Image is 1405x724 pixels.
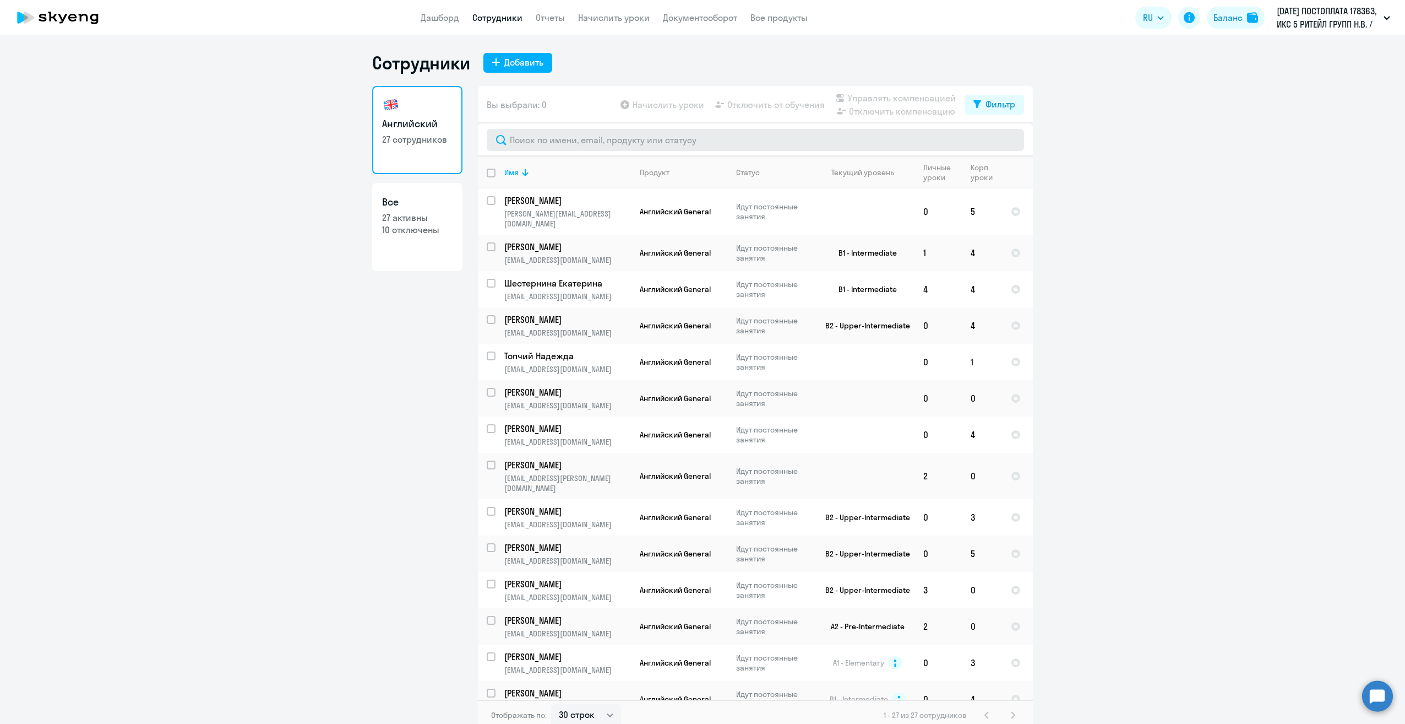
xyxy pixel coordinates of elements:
[640,471,711,481] span: Английский General
[504,194,629,207] p: [PERSON_NAME]
[504,542,629,554] p: [PERSON_NAME]
[504,241,630,253] a: [PERSON_NAME]
[483,53,552,73] button: Добавить
[487,129,1024,151] input: Поиск по имени, email, продукту или статусу
[914,235,962,271] td: 1
[812,608,914,645] td: A2 - Pre-Intermediate
[914,572,962,608] td: 3
[504,364,630,374] p: [EMAIL_ADDRESS][DOMAIN_NAME]
[962,188,1002,235] td: 5
[472,12,522,23] a: Сотрудники
[914,536,962,572] td: 0
[504,614,629,626] p: [PERSON_NAME]
[504,328,630,338] p: [EMAIL_ADDRESS][DOMAIN_NAME]
[736,617,812,636] p: Идут постоянные занятия
[504,629,630,639] p: [EMAIL_ADDRESS][DOMAIN_NAME]
[504,505,629,517] p: [PERSON_NAME]
[962,681,1002,717] td: 4
[1143,11,1153,24] span: RU
[812,536,914,572] td: B2 - Upper-Intermediate
[736,544,812,564] p: Идут постоянные занятия
[962,536,1002,572] td: 5
[914,271,962,307] td: 4
[491,710,547,720] span: Отображать по:
[914,645,962,681] td: 0
[1213,11,1243,24] div: Баланс
[640,512,711,522] span: Английский General
[504,277,629,289] p: Шестернина Екатерина
[504,687,629,699] p: [PERSON_NAME]
[962,453,1002,499] td: 0
[421,12,459,23] a: Дашборд
[640,284,711,294] span: Английский General
[812,271,914,307] td: B1 - Intermediate
[914,344,962,380] td: 0
[504,651,629,663] p: [PERSON_NAME]
[736,507,812,527] p: Идут постоянные занятия
[640,585,711,595] span: Английский General
[831,168,894,177] div: Текущий уровень
[736,466,812,486] p: Идут постоянные занятия
[736,689,812,709] p: Идут постоянные занятия
[640,357,711,367] span: Английский General
[504,350,630,362] a: Топчий Надежда
[504,241,629,253] p: [PERSON_NAME]
[640,430,711,440] span: Английский General
[962,271,1002,307] td: 4
[736,279,812,299] p: Идут постоянные занятия
[914,453,962,499] td: 2
[640,694,711,704] span: Английский General
[736,243,812,263] p: Идут постоянные занятия
[504,437,630,447] p: [EMAIL_ADDRESS][DOMAIN_NAME]
[382,212,453,224] p: 27 активны
[578,12,650,23] a: Начислить уроки
[504,314,630,326] a: [PERSON_NAME]
[962,380,1002,417] td: 0
[962,344,1002,380] td: 1
[914,499,962,536] td: 0
[504,401,630,410] p: [EMAIL_ADDRESS][DOMAIN_NAME]
[812,572,914,608] td: B2 - Upper-Intermediate
[914,417,962,453] td: 0
[487,98,547,111] span: Вы выбрали: 0
[504,314,629,326] p: [PERSON_NAME]
[663,12,737,23] a: Документооборот
[640,321,711,331] span: Английский General
[382,224,453,236] p: 10 отключены
[736,168,760,177] div: Статус
[504,505,630,517] a: [PERSON_NAME]
[914,188,962,235] td: 0
[1207,7,1265,29] a: Балансbalance
[962,608,1002,645] td: 0
[504,168,630,177] div: Имя
[640,248,711,258] span: Английский General
[504,386,629,398] p: [PERSON_NAME]
[971,163,1001,182] div: Корп. уроки
[962,417,1002,453] td: 4
[504,209,630,229] p: [PERSON_NAME][EMAIL_ADDRESS][DOMAIN_NAME]
[504,651,630,663] a: [PERSON_NAME]
[736,580,812,600] p: Идут постоянные занятия
[962,499,1002,536] td: 3
[382,117,453,131] h3: Английский
[962,235,1002,271] td: 4
[812,307,914,344] td: B2 - Upper-Intermediate
[736,653,812,673] p: Идут постоянные занятия
[962,572,1002,608] td: 0
[640,622,711,631] span: Английский General
[914,608,962,645] td: 2
[504,542,630,554] a: [PERSON_NAME]
[736,202,812,221] p: Идут постоянные занятия
[504,255,630,265] p: [EMAIL_ADDRESS][DOMAIN_NAME]
[504,291,630,301] p: [EMAIL_ADDRESS][DOMAIN_NAME]
[504,459,629,471] p: [PERSON_NAME]
[372,183,462,271] a: Все27 активны10 отключены
[372,86,462,174] a: Английский27 сотрудников
[736,316,812,336] p: Идут постоянные занятия
[736,425,812,445] p: Идут постоянные занятия
[504,665,630,675] p: [EMAIL_ADDRESS][DOMAIN_NAME]
[923,163,961,182] div: Личные уроки
[504,386,630,398] a: [PERSON_NAME]
[750,12,808,23] a: Все продукты
[1135,7,1172,29] button: RU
